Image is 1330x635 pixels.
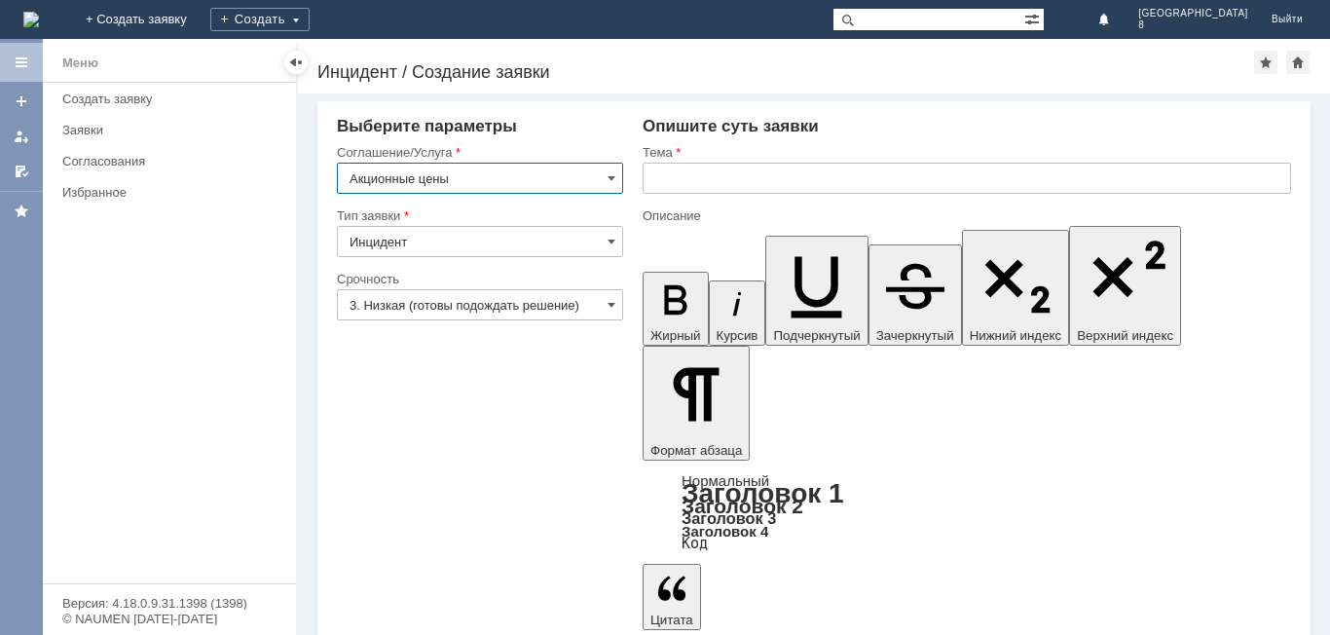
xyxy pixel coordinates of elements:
button: Цитата [643,564,701,630]
span: Жирный [650,328,701,343]
a: Заголовок 1 [682,478,844,508]
a: Код [682,535,708,552]
span: Выберите параметры [337,117,517,135]
button: Верхний индекс [1069,226,1181,346]
div: Описание [643,209,1287,222]
img: logo [23,12,39,27]
a: Нормальный [682,472,769,489]
a: Заголовок 2 [682,495,803,517]
div: Заявки [62,123,284,137]
a: Мои заявки [6,121,37,152]
span: Зачеркнутый [876,328,954,343]
span: Подчеркнутый [773,328,860,343]
a: Заголовок 4 [682,523,768,540]
div: Добавить в избранное [1254,51,1277,74]
span: Цитата [650,613,693,627]
span: Курсив [717,328,758,343]
button: Жирный [643,272,709,346]
span: Формат абзаца [650,443,742,458]
span: Расширенный поиск [1024,9,1044,27]
div: Тип заявки [337,209,619,222]
div: Инцидент / Создание заявки [317,62,1254,82]
div: Тема [643,146,1287,159]
div: Соглашение/Услуга [337,146,619,159]
div: Сделать домашней страницей [1286,51,1310,74]
div: Меню [62,52,98,75]
div: © NAUMEN [DATE]-[DATE] [62,613,277,625]
button: Подчеркнутый [765,236,868,346]
a: Мои согласования [6,156,37,187]
span: Верхний индекс [1077,328,1173,343]
div: Избранное [62,185,263,200]
span: 8 [1138,19,1248,31]
div: Срочность [337,273,619,285]
div: Формат абзаца [643,474,1291,550]
div: Скрыть меню [284,51,308,74]
span: [GEOGRAPHIC_DATA] [1138,8,1248,19]
span: Опишите суть заявки [643,117,819,135]
a: Перейти на домашнюю страницу [23,12,39,27]
a: Заголовок 3 [682,509,776,527]
button: Курсив [709,280,766,346]
div: Создать заявку [62,92,284,106]
button: Нижний индекс [962,230,1070,346]
button: Формат абзаца [643,346,750,461]
a: Создать заявку [6,86,37,117]
button: Зачеркнутый [868,244,962,346]
div: Создать [210,8,310,31]
a: Создать заявку [55,84,292,114]
span: Нижний индекс [970,328,1062,343]
div: Согласования [62,154,284,168]
a: Заявки [55,115,292,145]
div: Версия: 4.18.0.9.31.1398 (1398) [62,597,277,610]
a: Согласования [55,146,292,176]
